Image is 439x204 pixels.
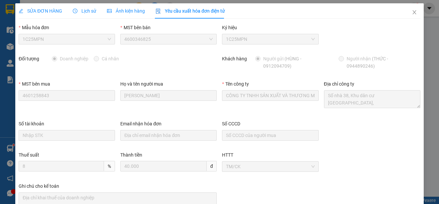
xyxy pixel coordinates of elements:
[99,55,122,62] span: Cá nhân
[412,10,417,15] span: close
[120,130,217,141] input: Email nhận hóa đơn
[226,34,314,44] span: 1C25MPN
[19,81,50,87] label: MST bên mua
[73,9,77,13] span: clock-circle
[19,152,39,158] label: Thuế suất
[324,90,420,108] textarea: Địa chỉ công ty
[104,161,115,171] span: %
[156,8,225,14] span: Yêu cầu xuất hóa đơn điện tử
[107,9,112,13] span: picture
[120,90,217,101] input: Họ và tên người mua
[222,152,233,158] label: HTTT
[156,9,161,14] img: icon
[324,81,354,87] label: Địa chỉ công ty
[226,162,314,171] span: TM/CK
[19,161,104,171] input: Thuế suất
[19,9,23,13] span: edit
[222,130,318,141] input: Số CCCD
[405,3,424,22] button: Close
[23,34,111,44] span: 1C25MPN
[207,161,217,171] span: đ
[107,8,145,14] span: Ảnh kiện hàng
[222,25,237,30] label: Ký hiệu
[19,8,62,14] span: SỬA ĐƠN HÀNG
[19,90,115,101] input: MST bên mua
[222,90,318,101] input: Tên công ty
[344,55,417,70] span: Người nhận
[19,56,39,61] label: Đối tượng
[19,25,49,30] label: Mẫu hóa đơn
[120,25,150,30] label: MST bên bán
[120,152,142,158] label: Thành tiền
[222,121,240,126] label: Số CCCD
[120,81,163,87] label: Họ và tên người mua
[19,121,44,126] label: Số tài khoản
[19,183,59,189] label: Ghi chú cho kế toán
[120,121,162,126] label: Email nhận hóa đơn
[57,55,91,62] span: Doanh nghiệp
[73,8,96,14] span: Lịch sử
[19,130,115,141] input: Số tài khoản
[261,55,331,70] span: Người gửi
[124,34,213,44] span: 4600346825
[222,56,247,61] label: Khách hàng
[222,81,249,87] label: Tên công ty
